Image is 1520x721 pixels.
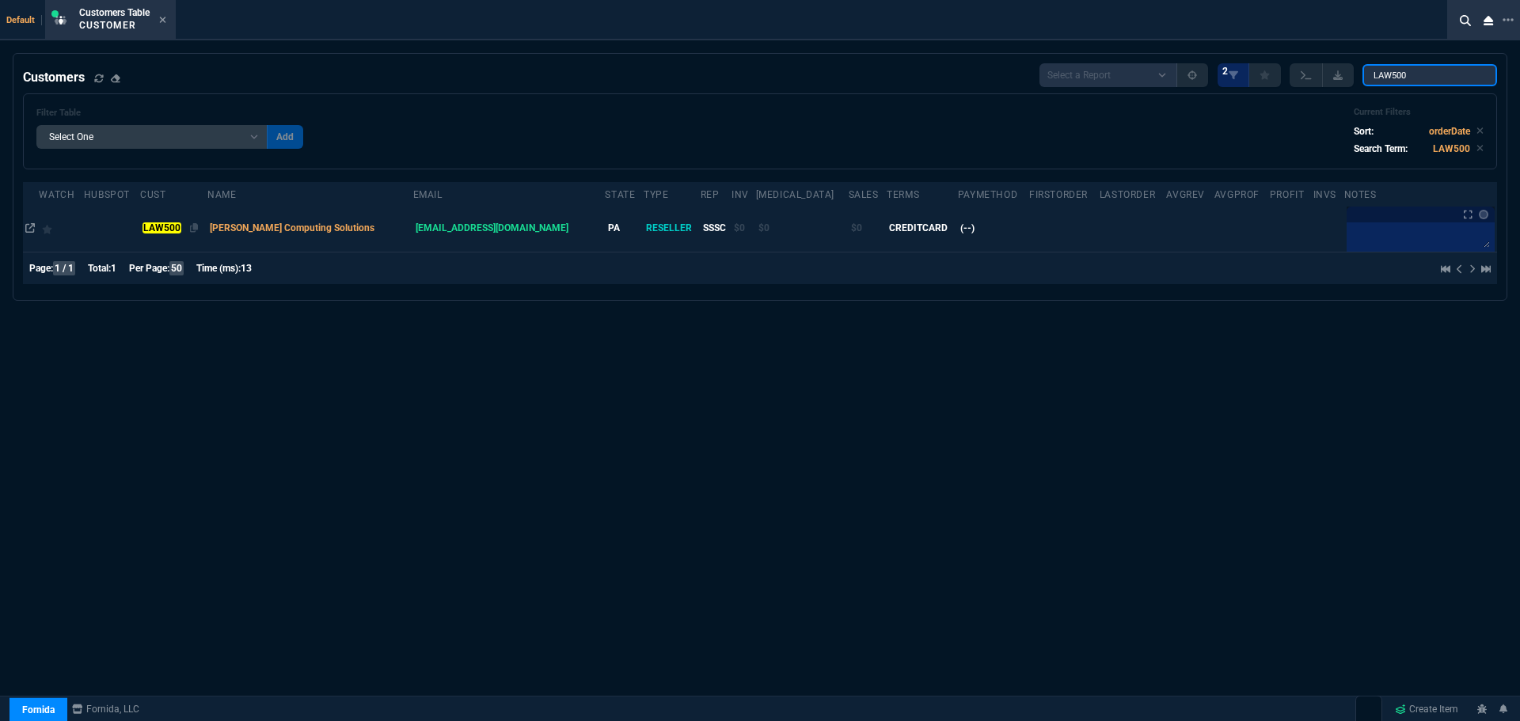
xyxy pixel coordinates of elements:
[53,261,75,275] span: 1 / 1
[88,263,111,274] span: Total:
[703,222,726,233] span: SSSC
[241,263,252,274] span: 13
[605,204,644,252] td: PA
[731,188,749,201] div: Inv
[1354,142,1408,156] p: Search Term:
[644,204,701,252] td: RESELLER
[849,204,887,252] td: $0
[1214,188,1260,201] div: avgProf
[36,108,303,119] h6: Filter Table
[196,263,241,274] span: Time (ms):
[731,204,756,252] td: $0
[159,14,166,27] nx-icon: Close Tab
[416,222,568,233] span: [EMAIL_ADDRESS][DOMAIN_NAME]
[111,263,116,274] span: 1
[1166,188,1205,201] div: avgRev
[849,188,879,201] div: Sales
[39,188,74,201] div: Watch
[1344,188,1377,201] div: Notes
[1429,126,1470,137] code: orderDate
[644,188,668,201] div: Type
[958,204,1029,252] td: (--)
[29,263,53,274] span: Page:
[1313,188,1336,201] div: Invs
[142,222,180,233] mark: LAW500
[413,188,443,201] div: Email
[1453,11,1477,30] nx-icon: Search
[1354,124,1374,139] p: Sort:
[25,222,35,233] nx-icon: Open In Opposite Panel
[605,188,635,201] div: State
[210,222,374,233] span: [PERSON_NAME] Computing Solutions
[756,188,834,201] div: [MEDICAL_DATA]
[23,68,85,87] h4: Customers
[1503,13,1514,28] nx-icon: Open New Tab
[887,188,919,201] div: Terms
[1270,188,1305,201] div: profit
[42,217,82,239] div: Add to Watchlist
[1477,11,1499,30] nx-icon: Close Workbench
[701,188,720,201] div: rep
[1433,143,1470,154] code: LAW500
[79,7,150,18] span: Customers Table
[1029,188,1088,201] div: firstOrder
[887,204,958,252] td: CREDITCARD
[1389,697,1465,721] a: Create Item
[756,204,849,252] td: $0
[1362,64,1497,86] input: Search
[958,188,1017,201] div: payMethod
[140,188,165,201] div: Cust
[169,261,184,275] span: 50
[129,263,169,274] span: Per Page:
[1354,107,1484,118] h6: Current Filters
[79,19,150,32] p: Customer
[207,188,236,201] div: Name
[6,15,42,25] span: Default
[84,188,130,201] div: Hubspot
[1100,188,1155,201] div: lastOrder
[67,702,144,716] a: msbcCompanyName
[1222,65,1228,78] span: 2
